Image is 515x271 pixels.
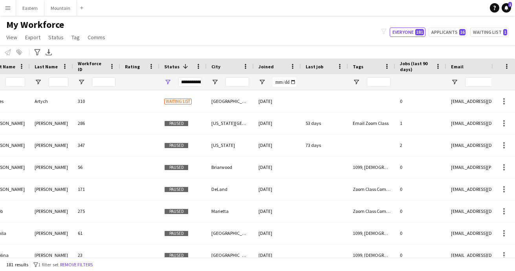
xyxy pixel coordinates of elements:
span: Comms [88,34,105,41]
div: 56 [73,156,120,178]
a: Comms [84,32,108,42]
span: Status [164,64,180,70]
div: Email Zoom Class [348,112,395,134]
span: Email [451,64,464,70]
span: Joined [258,64,274,70]
button: Waiting list1 [470,27,509,37]
span: Rating [125,64,140,70]
div: 1099, [DEMOGRAPHIC_DATA], [GEOGRAPHIC_DATA], Travel Team [348,244,395,266]
div: Zoom Class Completed [348,200,395,222]
div: [PERSON_NAME] [30,156,73,178]
button: Applicants16 [429,27,467,37]
div: 0 [395,244,446,266]
div: [DATE] [254,112,301,134]
span: Export [25,34,40,41]
div: 53 days [301,112,348,134]
span: Paused [164,187,189,192]
span: Workforce ID [78,60,106,72]
app-action-btn: Advanced filters [33,48,42,57]
button: Remove filters [59,260,94,269]
a: View [3,32,20,42]
app-action-btn: Export XLSX [44,48,53,57]
div: [PERSON_NAME] [30,178,73,200]
input: Tags Filter Input [367,77,390,87]
span: Paused [164,209,189,214]
a: Export [22,32,44,42]
div: [PERSON_NAME] [30,112,73,134]
button: Everyone181 [390,27,425,37]
a: Tag [68,32,83,42]
div: 1099, [DEMOGRAPHIC_DATA], [GEOGRAPHIC_DATA] [348,222,395,244]
div: Briarwood [207,156,254,178]
button: Open Filter Menu [211,79,218,86]
button: Open Filter Menu [451,79,458,86]
span: My Workforce [6,19,64,31]
button: Open Filter Menu [35,79,42,86]
div: DeLand [207,178,254,200]
div: Artych [30,90,73,112]
div: 61 [73,222,120,244]
input: Last Name Filter Input [49,77,68,87]
button: Eastern [16,0,44,16]
button: Open Filter Menu [353,79,360,86]
div: 73 days [301,134,348,156]
div: 171 [73,178,120,200]
input: Workforce ID Filter Input [92,77,115,87]
div: 275 [73,200,120,222]
span: Paused [164,165,189,170]
input: Joined Filter Input [273,77,296,87]
div: 0 [395,222,446,244]
div: 0 [395,178,446,200]
a: 1 [502,3,511,13]
div: [DATE] [254,244,301,266]
div: 0 [395,90,446,112]
div: [DATE] [254,90,301,112]
div: 347 [73,134,120,156]
span: Paused [164,231,189,236]
div: [PERSON_NAME] [30,200,73,222]
div: [US_STATE][GEOGRAPHIC_DATA] [207,112,254,134]
div: [DATE] [254,156,301,178]
button: Open Filter Menu [258,79,266,86]
span: 1 [503,29,507,35]
div: [DATE] [254,222,301,244]
div: Marietta [207,200,254,222]
button: Open Filter Menu [164,79,171,86]
button: Mountain [44,0,77,16]
span: Status [48,34,64,41]
span: Paused [164,253,189,258]
div: [PERSON_NAME] [30,222,73,244]
div: 23 [73,244,120,266]
span: View [6,34,17,41]
span: Last job [306,64,323,70]
input: First Name Filter Input [5,77,25,87]
span: Last Name [35,64,58,70]
div: [GEOGRAPHIC_DATA] [207,244,254,266]
span: Tag [71,34,80,41]
span: Jobs (last 90 days) [400,60,432,72]
div: 286 [73,112,120,134]
div: 0 [395,200,446,222]
span: Tags [353,64,363,70]
div: Zoom Class Completed [348,178,395,200]
div: 310 [73,90,120,112]
button: Open Filter Menu [78,79,85,86]
span: 181 [415,29,424,35]
div: 0 [395,156,446,178]
div: [DATE] [254,200,301,222]
div: [GEOGRAPHIC_DATA] [207,90,254,112]
div: [DATE] [254,178,301,200]
input: City Filter Input [225,77,249,87]
span: Paused [164,143,189,148]
div: [DATE] [254,134,301,156]
span: 1 [508,2,512,7]
div: 2 [395,134,446,156]
div: 1099, [DEMOGRAPHIC_DATA], [US_STATE], Travel Team [348,156,395,178]
div: [US_STATE] [207,134,254,156]
a: Status [45,32,67,42]
div: [GEOGRAPHIC_DATA] [207,222,254,244]
span: 16 [459,29,466,35]
span: 1 filter set [38,262,59,267]
span: Paused [164,121,189,126]
span: City [211,64,220,70]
